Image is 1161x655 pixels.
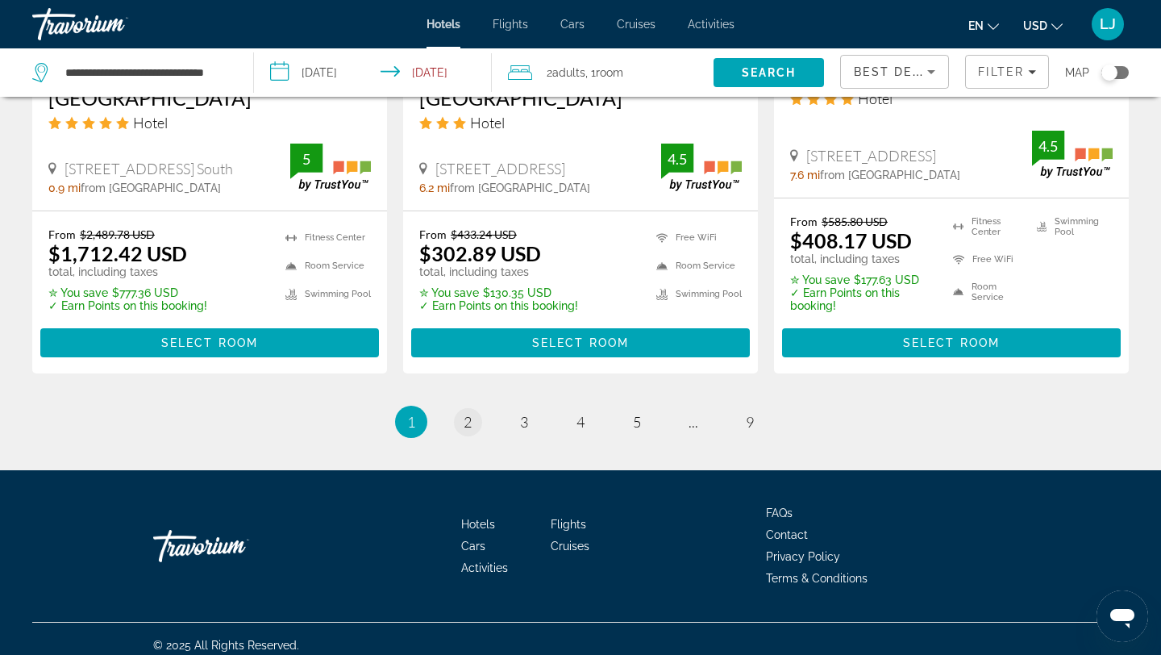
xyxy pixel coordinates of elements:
p: ✓ Earn Points on this booking! [419,299,578,312]
span: en [968,19,984,32]
span: 4 [576,413,585,431]
span: Terms & Conditions [766,572,868,585]
button: Select Room [782,328,1121,357]
del: $2,489.78 USD [80,227,155,241]
span: Filter [978,65,1024,78]
a: Cars [560,18,585,31]
li: Fitness Center [945,215,1029,239]
img: TrustYou guest rating badge [290,144,371,191]
div: 5 [290,149,322,169]
span: Hotel [133,114,168,131]
span: 6.2 mi [419,181,450,194]
div: 5 star Hotel [48,114,371,131]
span: Hotel [858,90,893,107]
li: Swimming Pool [277,284,371,304]
li: Room Service [648,256,742,276]
a: Cruises [551,540,589,553]
p: $777.36 USD [48,286,207,299]
ins: $302.89 USD [419,241,541,265]
li: Swimming Pool [1029,215,1113,239]
button: Search [714,58,824,87]
a: Activities [688,18,734,31]
span: 2 [547,61,585,84]
span: , 1 [585,61,623,84]
a: Select Room [411,332,750,350]
span: 5 [633,413,641,431]
input: Search hotel destination [64,60,229,85]
span: From [790,215,818,228]
span: 1 [407,413,415,431]
span: © 2025 All Rights Reserved. [153,639,299,652]
span: Hotels [427,18,460,31]
button: Select Room [40,328,379,357]
p: total, including taxes [419,265,578,278]
img: TrustYou guest rating badge [1032,131,1113,178]
span: From [48,227,76,241]
span: [STREET_ADDRESS] [435,160,565,177]
button: Filters [965,55,1049,89]
button: Change language [968,14,999,37]
span: Contact [766,528,808,541]
div: 4.5 [661,149,693,169]
del: $585.80 USD [822,215,888,228]
span: 9 [746,413,754,431]
a: Select Room [40,332,379,350]
p: ✓ Earn Points on this booking! [48,299,207,312]
span: LJ [1100,16,1116,32]
span: Map [1065,61,1089,84]
span: Select Room [903,336,1000,349]
span: 0.9 mi [48,181,81,194]
span: USD [1023,19,1047,32]
span: 2 [464,413,472,431]
p: $130.35 USD [419,286,578,299]
span: from [GEOGRAPHIC_DATA] [81,181,221,194]
a: Flights [551,518,586,531]
li: Free WiFi [945,248,1029,272]
a: Select Room [782,332,1121,350]
span: Select Room [161,336,258,349]
p: total, including taxes [790,252,933,265]
a: Hotels [461,518,495,531]
span: from [GEOGRAPHIC_DATA] [820,169,960,181]
span: 7.6 mi [790,169,820,181]
li: Fitness Center [277,227,371,248]
ins: $1,712.42 USD [48,241,187,265]
span: From [419,227,447,241]
a: Flights [493,18,528,31]
a: Go Home [153,522,314,570]
li: Swimming Pool [648,284,742,304]
span: Adults [552,66,585,79]
button: User Menu [1087,7,1129,41]
span: from [GEOGRAPHIC_DATA] [450,181,590,194]
del: $433.24 USD [451,227,517,241]
mat-select: Sort by [854,62,935,81]
a: Cars [461,540,485,553]
a: FAQs [766,507,793,519]
div: 4.5 [1032,136,1064,156]
iframe: Button to launch messaging window [1096,590,1148,642]
li: Room Service [945,280,1029,304]
span: ✮ You save [48,286,108,299]
p: $177.63 USD [790,273,933,286]
span: Hotel [470,114,505,131]
a: Cruises [617,18,655,31]
div: 3 star Hotel [419,114,742,131]
a: Activities [461,561,508,574]
li: Free WiFi [648,227,742,248]
img: TrustYou guest rating badge [661,144,742,191]
p: ✓ Earn Points on this booking! [790,286,933,312]
span: Search [742,66,797,79]
span: ✮ You save [790,273,850,286]
span: Room [596,66,623,79]
span: [STREET_ADDRESS] South [64,160,233,177]
button: Travelers: 2 adults, 0 children [492,48,714,97]
p: total, including taxes [48,265,207,278]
